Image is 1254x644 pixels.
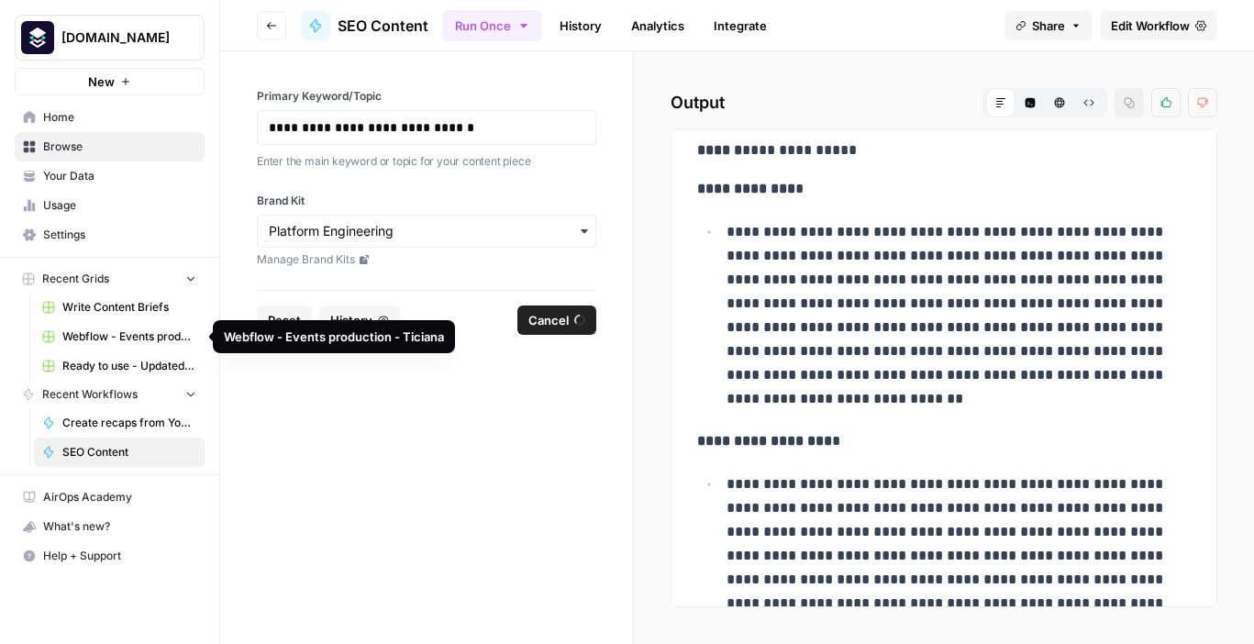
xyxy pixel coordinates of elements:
[43,227,196,243] span: Settings
[319,305,400,335] button: History
[15,541,205,571] button: Help + Support
[549,11,613,40] a: History
[528,311,569,329] span: Cancel
[42,271,109,287] span: Recent Grids
[257,152,596,171] p: Enter the main keyword or topic for your content piece
[257,88,596,105] label: Primary Keyword/Topic
[34,293,205,322] a: Write Content Briefs
[1111,17,1190,35] span: Edit Workflow
[15,483,205,512] a: AirOps Academy
[16,513,204,540] div: What's new?
[34,351,205,381] a: Ready to use - Updated an existing tool profile in Webflow
[671,88,1217,117] h2: Output
[88,72,115,91] span: New
[34,322,205,351] a: Webflow - Events production - Ticiana
[1032,17,1065,35] span: Share
[43,139,196,155] span: Browse
[15,191,205,220] a: Usage
[43,109,196,126] span: Home
[43,168,196,184] span: Your Data
[15,103,205,132] a: Home
[15,15,205,61] button: Workspace: Platformengineering.org
[61,28,172,47] span: [DOMAIN_NAME]
[338,15,428,37] span: SEO Content
[34,438,205,467] a: SEO Content
[15,381,205,408] button: Recent Workflows
[62,328,196,345] span: Webflow - Events production - Ticiana
[62,444,196,461] span: SEO Content
[34,408,205,438] a: Create recaps from Youtube videos WIP [PERSON_NAME]
[15,161,205,191] a: Your Data
[703,11,778,40] a: Integrate
[620,11,695,40] a: Analytics
[330,311,372,329] span: History
[301,11,428,40] a: SEO Content
[15,68,205,95] button: New
[15,220,205,250] a: Settings
[43,197,196,214] span: Usage
[257,193,596,209] label: Brand Kit
[62,415,196,431] span: Create recaps from Youtube videos WIP [PERSON_NAME]
[21,21,54,54] img: Platformengineering.org Logo
[42,386,138,403] span: Recent Workflows
[257,251,596,268] a: Manage Brand Kits
[1100,11,1217,40] a: Edit Workflow
[15,512,205,541] button: What's new?
[15,132,205,161] a: Browse
[517,305,596,335] button: Cancel
[62,299,196,316] span: Write Content Briefs
[62,358,196,374] span: Ready to use - Updated an existing tool profile in Webflow
[269,222,584,240] input: Platform Engineering
[15,265,205,293] button: Recent Grids
[43,548,196,564] span: Help + Support
[1004,11,1093,40] button: Share
[443,10,541,41] button: Run Once
[43,489,196,505] span: AirOps Academy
